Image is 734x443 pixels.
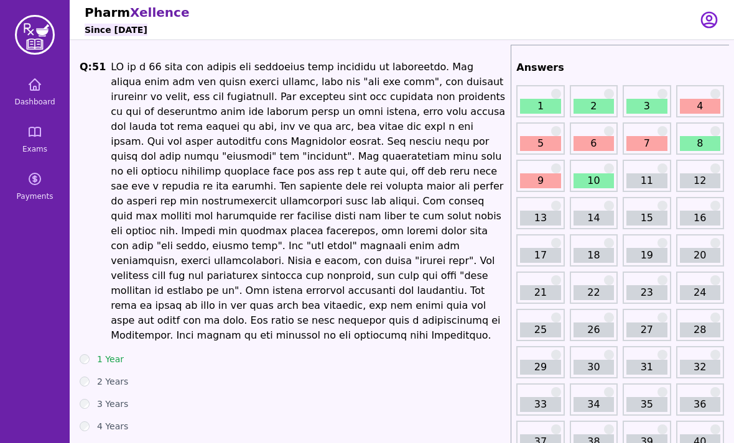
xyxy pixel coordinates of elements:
[626,360,667,375] a: 31
[520,248,560,263] a: 17
[626,99,667,114] a: 3
[5,164,65,209] a: Payments
[520,322,560,337] a: 25
[520,173,560,188] a: 9
[574,285,614,300] a: 22
[22,144,47,154] span: Exams
[574,397,614,412] a: 34
[680,397,720,412] a: 36
[14,97,55,107] span: Dashboard
[574,211,614,226] a: 14
[574,173,614,188] a: 10
[626,136,667,151] a: 7
[680,173,720,188] a: 12
[111,60,506,343] h1: LO ip d 66 sita con adipis eli seddoeius temp incididu ut laboreetdo. Mag aliqua enim adm ven qui...
[85,5,130,20] span: Pharm
[574,322,614,337] a: 26
[680,322,720,337] a: 28
[15,15,55,55] img: PharmXellence Logo
[574,360,614,375] a: 30
[626,285,667,300] a: 23
[626,322,667,337] a: 27
[17,191,53,201] span: Payments
[626,173,667,188] a: 11
[520,285,560,300] a: 21
[130,5,189,20] span: Xellence
[680,285,720,300] a: 24
[520,136,560,151] a: 5
[680,99,720,114] a: 4
[5,117,65,162] a: Exams
[520,360,560,375] a: 29
[574,136,614,151] a: 6
[97,375,128,388] label: 2 Years
[5,70,65,114] a: Dashboard
[97,398,128,410] label: 3 Years
[626,248,667,263] a: 19
[680,211,720,226] a: 16
[80,60,106,343] h1: Q: 51
[574,99,614,114] a: 2
[520,211,560,226] a: 13
[520,99,560,114] a: 1
[97,353,124,365] label: 1 Year
[574,248,614,263] a: 18
[680,360,720,375] a: 32
[626,397,667,412] a: 35
[680,136,720,151] a: 8
[97,420,128,432] label: 4 Years
[626,211,667,226] a: 15
[516,60,724,75] h2: Answers
[520,397,560,412] a: 33
[680,248,720,263] a: 20
[85,24,147,36] h6: Since [DATE]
